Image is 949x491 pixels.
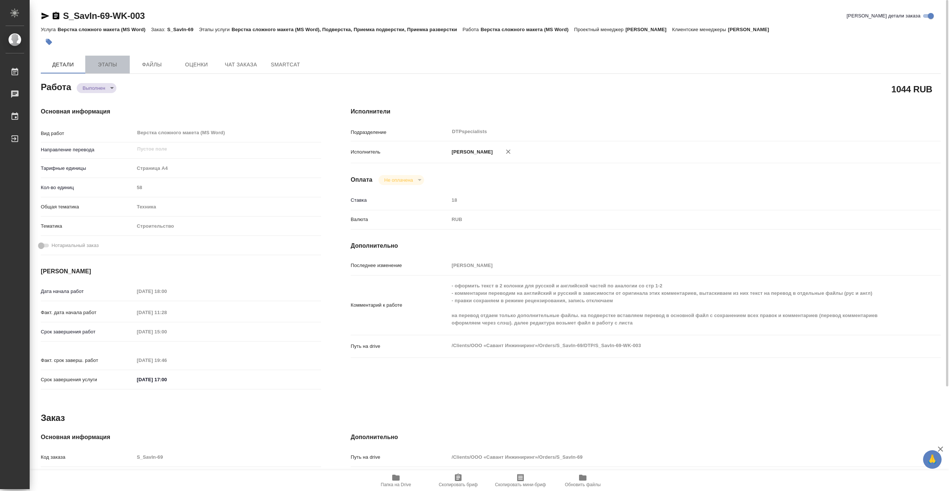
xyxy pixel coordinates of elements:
[57,27,151,32] p: Верстка сложного макета (MS Word)
[268,60,303,69] span: SmartCat
[41,11,50,20] button: Скопировать ссылку для ЯМессенджера
[41,203,134,211] p: Общая тематика
[232,27,463,32] p: Верстка сложного макета (MS Word), Подверстка, Приемка подверстки, Приемка разверстки
[41,454,134,461] p: Код заказа
[134,182,321,193] input: Пустое поле
[351,262,449,269] p: Последнее изменение
[80,85,108,91] button: Выполнен
[41,433,321,442] h4: Основная информация
[151,27,167,32] p: Заказ:
[134,326,199,337] input: Пустое поле
[45,60,81,69] span: Детали
[449,452,892,462] input: Пустое поле
[41,165,134,172] p: Тарифные единицы
[41,223,134,230] p: Тематика
[41,107,321,116] h4: Основная информация
[382,177,415,183] button: Не оплачена
[136,145,304,154] input: Пустое поле
[574,27,625,32] p: Проектный менеджер
[134,162,321,175] div: Страница А4
[625,27,672,32] p: [PERSON_NAME]
[134,452,321,462] input: Пустое поле
[351,148,449,156] p: Исполнитель
[926,452,939,467] span: 🙏
[351,454,449,461] p: Путь на drive
[365,470,427,491] button: Папка на Drive
[489,470,552,491] button: Скопировать мини-бриф
[77,83,116,93] div: Выполнен
[41,130,134,137] p: Вид работ
[41,412,65,424] h2: Заказ
[728,27,775,32] p: [PERSON_NAME]
[565,482,601,487] span: Обновить файлы
[449,280,892,329] textarea: - оформить текст в 2 колонки для русской и английской частей по аналогии со стр 1-2 - комментарии...
[449,260,892,271] input: Пустое поле
[41,27,57,32] p: Услуга
[351,301,449,309] p: Комментарий к работе
[672,27,728,32] p: Клиентские менеджеры
[41,309,134,316] p: Факт. дата начала работ
[439,482,477,487] span: Скопировать бриф
[134,355,199,366] input: Пустое поле
[41,146,134,154] p: Направление перевода
[134,60,170,69] span: Файлы
[351,175,373,184] h4: Оплата
[134,374,199,385] input: ✎ Введи что-нибудь
[167,27,199,32] p: S_SavIn-69
[41,328,134,336] p: Срок завершения работ
[351,433,941,442] h4: Дополнительно
[41,34,57,50] button: Добавить тэг
[41,80,71,93] h2: Работа
[351,107,941,116] h4: Исполнители
[449,339,892,352] textarea: /Clients/ООО «Савант Инжиниринг»/Orders/S_SavIn-69/DTP/S_SavIn-69-WK-003
[351,197,449,204] p: Ставка
[463,27,481,32] p: Работа
[481,27,574,32] p: Верстка сложного макета (MS Word)
[892,83,932,95] h2: 1044 RUB
[449,148,493,156] p: [PERSON_NAME]
[52,11,60,20] button: Скопировать ссылку
[134,307,199,318] input: Пустое поле
[427,470,489,491] button: Скопировать бриф
[41,267,321,276] h4: [PERSON_NAME]
[134,201,321,213] div: Техника
[378,175,424,185] div: Выполнен
[351,241,941,250] h4: Дополнительно
[199,27,232,32] p: Этапы услуги
[449,195,892,205] input: Пустое поле
[41,184,134,191] p: Кол-во единиц
[351,129,449,136] p: Подразделение
[923,450,942,469] button: 🙏
[847,12,920,20] span: [PERSON_NAME] детали заказа
[41,357,134,364] p: Факт. срок заверш. работ
[41,288,134,295] p: Дата начала работ
[63,11,145,21] a: S_SavIn-69-WK-003
[179,60,214,69] span: Оценки
[41,376,134,383] p: Срок завершения услуги
[495,482,546,487] span: Скопировать мини-бриф
[381,482,411,487] span: Папка на Drive
[552,470,614,491] button: Обновить файлы
[500,144,516,160] button: Удалить исполнителя
[223,60,259,69] span: Чат заказа
[90,60,125,69] span: Этапы
[351,343,449,350] p: Путь на drive
[134,220,321,233] div: Строительство
[351,216,449,223] p: Валюта
[52,242,99,249] span: Нотариальный заказ
[449,213,892,226] div: RUB
[134,286,199,297] input: Пустое поле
